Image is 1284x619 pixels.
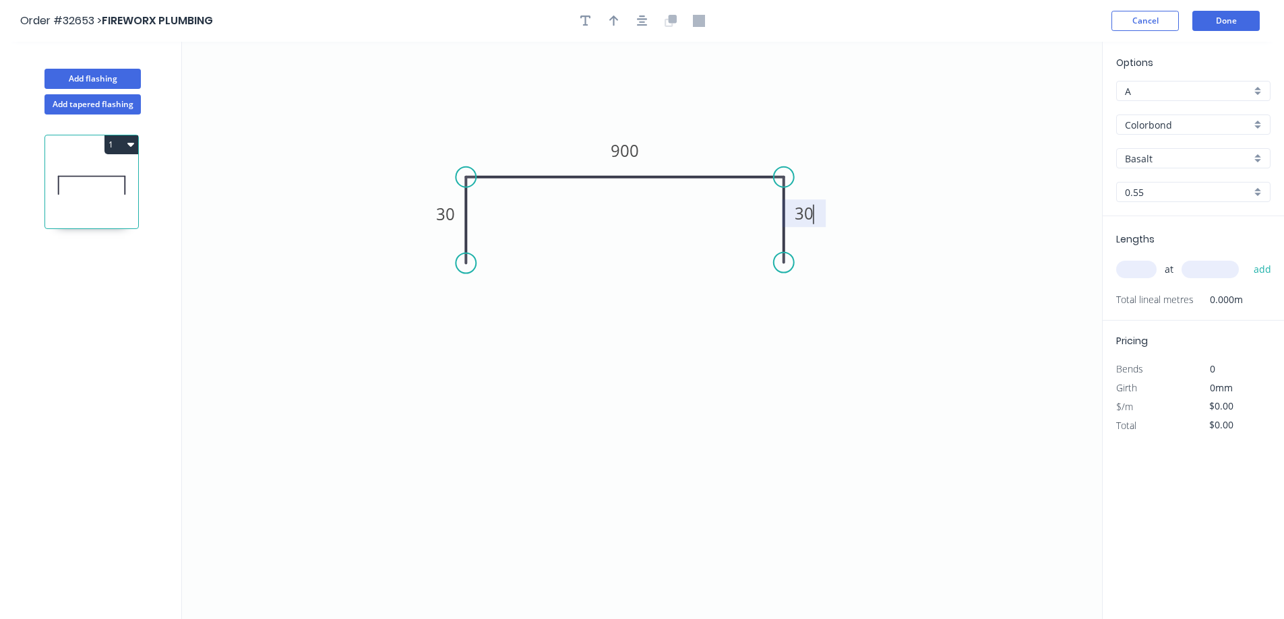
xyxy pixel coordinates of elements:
[1111,11,1179,31] button: Cancel
[1116,232,1155,246] span: Lengths
[1116,419,1136,432] span: Total
[1116,334,1148,348] span: Pricing
[102,13,213,28] span: FIREWORX PLUMBING
[44,69,141,89] button: Add flashing
[1125,118,1251,132] input: Material
[1116,362,1143,375] span: Bends
[1116,290,1194,309] span: Total lineal metres
[182,42,1102,619] svg: 0
[1194,290,1243,309] span: 0.000m
[44,94,141,115] button: Add tapered flashing
[436,203,455,225] tspan: 30
[1192,11,1260,31] button: Done
[1116,381,1137,394] span: Girth
[1210,362,1215,375] span: 0
[1125,84,1251,98] input: Price level
[1210,381,1233,394] span: 0mm
[1165,260,1173,279] span: at
[1247,258,1279,281] button: add
[611,139,639,162] tspan: 900
[1125,152,1251,166] input: Colour
[1116,400,1133,413] span: $/m
[795,202,814,224] tspan: 30
[104,135,138,154] button: 1
[20,13,102,28] span: Order #32653 >
[1125,185,1251,199] input: Thickness
[1116,56,1153,69] span: Options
